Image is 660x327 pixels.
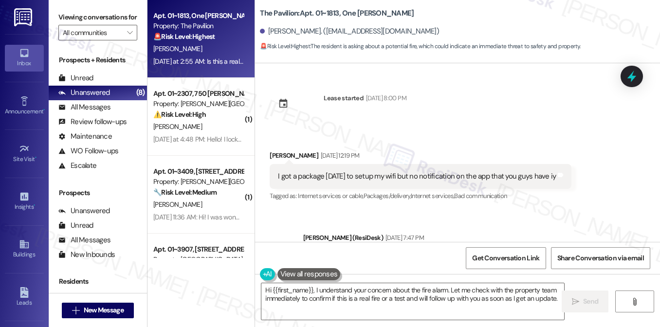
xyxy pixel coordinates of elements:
[14,8,34,26] img: ResiDesk Logo
[153,21,243,31] div: Property: The Pavilion
[58,250,115,260] div: New Inbounds
[58,102,110,112] div: All Messages
[364,192,411,200] span: Packages/delivery ,
[153,89,243,99] div: Apt. 01~2307, 750 [PERSON_NAME]
[318,150,359,161] div: [DATE] 12:19 PM
[270,150,571,164] div: [PERSON_NAME]
[324,93,364,103] div: Lease started
[134,85,147,100] div: (8)
[58,161,96,171] div: Escalate
[58,10,137,25] label: Viewing conversations for
[557,253,644,263] span: Share Conversation via email
[5,188,44,215] a: Insights •
[72,307,79,314] i: 
[127,29,132,36] i: 
[153,244,243,254] div: Apt. 01~3907, [STREET_ADDRESS][PERSON_NAME]
[278,171,556,182] div: I got a package [DATE] to setup my wifi but no notification on the app that you guys have iy
[5,284,44,310] a: Leads
[84,305,124,315] span: New Message
[364,93,406,103] div: [DATE] 8:00 PM
[454,192,507,200] span: Bad communication
[153,110,206,119] strong: ⚠️ Risk Level: High
[43,107,45,113] span: •
[153,177,243,187] div: Property: [PERSON_NAME][GEOGRAPHIC_DATA]
[260,26,439,36] div: [PERSON_NAME]. ([EMAIL_ADDRESS][DOMAIN_NAME])
[303,233,653,246] div: [PERSON_NAME] (ResiDesk)
[58,131,112,142] div: Maintenance
[153,188,217,197] strong: 🔧 Risk Level: Medium
[631,298,638,306] i: 
[5,45,44,71] a: Inbox
[411,192,454,200] span: Internet services ,
[572,298,579,306] i: 
[153,57,278,66] div: [DATE] at 2:55 AM: Is this a real fire or a test?
[472,253,539,263] span: Get Conversation Link
[260,42,310,50] strong: 🚨 Risk Level: Highest
[153,166,243,177] div: Apt. 01~3409, [STREET_ADDRESS][PERSON_NAME]
[153,99,243,109] div: Property: [PERSON_NAME][GEOGRAPHIC_DATA]
[153,11,243,21] div: Apt. 01~1813, One [PERSON_NAME]
[62,303,134,318] button: New Message
[35,154,37,161] span: •
[153,254,243,265] div: Property: [GEOGRAPHIC_DATA]
[153,32,215,41] strong: 🚨 Risk Level: Highest
[58,117,127,127] div: Review follow-ups
[562,291,609,312] button: Send
[270,189,571,203] div: Tagged as:
[49,55,147,65] div: Prospects + Residents
[551,247,650,269] button: Share Conversation via email
[58,146,118,156] div: WO Follow-ups
[260,8,414,18] b: The Pavilion: Apt. 01~1813, One [PERSON_NAME]
[58,88,110,98] div: Unanswered
[5,236,44,262] a: Buildings
[260,41,580,52] span: : The resident is asking about a potential fire, which could indicate an immediate threat to safe...
[58,220,93,231] div: Unread
[153,200,202,209] span: [PERSON_NAME]
[58,235,110,245] div: All Messages
[153,122,202,131] span: [PERSON_NAME]
[153,44,202,53] span: [PERSON_NAME]
[34,202,35,209] span: •
[153,213,438,221] div: [DATE] 11:36 AM: Hi! I was wondering when the blinds would be fixed in my room apt 3409! Thank you
[298,192,363,200] span: Internet services or cable ,
[58,206,110,216] div: Unanswered
[583,296,598,307] span: Send
[466,247,546,269] button: Get Conversation Link
[58,73,93,83] div: Unread
[261,283,564,320] textarea: Hi {{first_name}}, I understand your concern about the fire alarm. Let me check with the property...
[5,141,44,167] a: Site Visit •
[49,188,147,198] div: Prospects
[383,233,424,243] div: [DATE] 7:47 PM
[49,276,147,287] div: Residents
[63,25,122,40] input: All communities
